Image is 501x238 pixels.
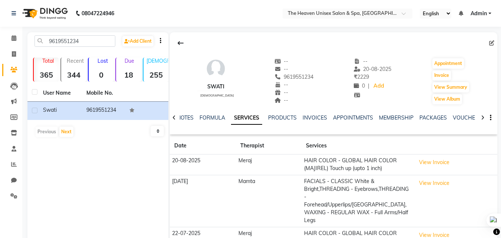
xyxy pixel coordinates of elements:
[303,114,327,121] a: INVOICES
[236,175,301,227] td: Mamta
[236,137,301,154] th: Therapist
[59,127,73,137] button: Next
[170,137,236,154] th: Date
[333,114,373,121] a: APPOINTMENTS
[39,85,82,102] th: User Name
[146,58,169,64] p: [DEMOGRAPHIC_DATA]
[368,82,369,90] span: |
[19,3,70,24] img: logo
[116,70,141,79] strong: 18
[419,114,447,121] a: PACKAGES
[432,82,469,92] button: View Summary
[471,10,487,17] span: Admin
[170,175,236,227] td: [DATE]
[118,58,141,64] p: Due
[432,58,464,69] button: Appointment
[453,114,482,121] a: VOUCHERS
[82,85,125,102] th: Mobile No.
[177,114,194,121] a: NOTES
[170,154,236,175] td: 20-08-2025
[43,107,57,113] span: Swati
[432,94,462,104] button: View Album
[354,82,365,89] span: 0
[268,114,297,121] a: PRODUCTS
[432,70,451,81] button: Invoice
[301,154,413,175] td: HAIR COLOR - GLOBAL HAIR COLOR (MAJIREL) Touch up (upto 1 inch)
[274,58,289,65] span: --
[200,94,234,97] span: [DEMOGRAPHIC_DATA]
[34,70,59,79] strong: 365
[82,102,125,120] td: 9619551234
[173,36,188,50] div: Back to Client
[379,114,413,121] a: MEMBERSHIP
[34,35,115,47] input: Search by Name/Mobile/Email/Code
[372,81,385,91] a: Add
[197,83,234,91] div: Swati
[205,58,227,80] img: avatar
[200,114,225,121] a: FORMULA
[92,58,114,64] p: Lost
[301,137,413,154] th: Services
[236,154,301,175] td: Meraj
[89,70,114,79] strong: 0
[354,58,368,65] span: --
[354,66,392,72] span: 20-08-2025
[274,89,289,96] span: --
[416,177,453,189] button: View Invoice
[61,70,86,79] strong: 344
[231,111,262,125] a: SERVICES
[354,74,357,80] span: ₹
[37,58,59,64] p: Total
[274,97,289,104] span: --
[274,66,289,72] span: --
[82,3,114,24] b: 08047224946
[301,175,413,227] td: FACIALS - CLASSIC White & Bright,THREADING - Eyebrows,THREADING - Forehead/Upperlips/[GEOGRAPHIC_...
[354,74,369,80] span: 2229
[64,58,86,64] p: Recent
[274,74,314,80] span: 9619551234
[144,70,169,79] strong: 255
[122,36,154,46] a: Add Client
[416,157,453,168] button: View Invoice
[274,81,289,88] span: --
